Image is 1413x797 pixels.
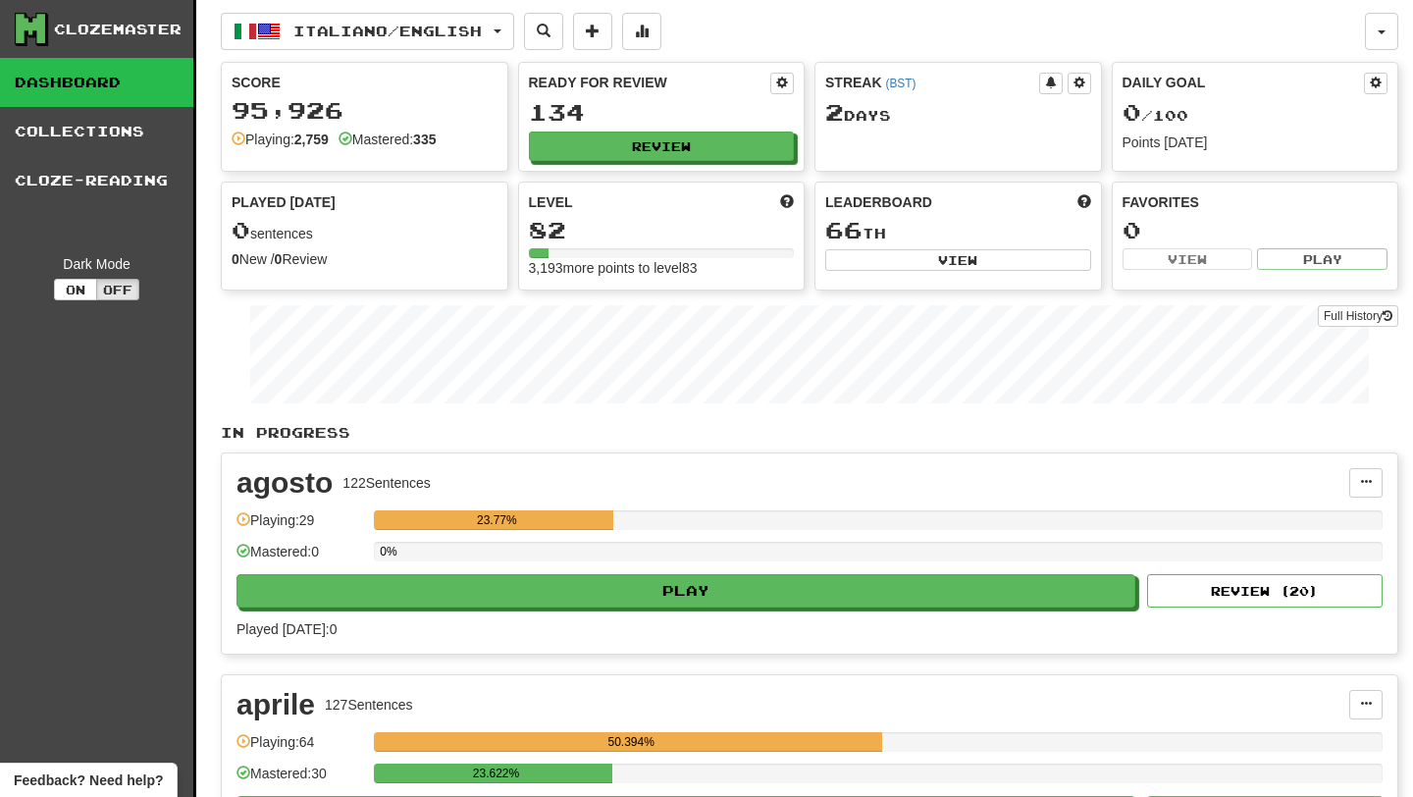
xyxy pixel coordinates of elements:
[1123,133,1388,152] div: Points [DATE]
[236,542,364,574] div: Mastered: 0
[380,510,613,530] div: 23.77%
[1147,574,1383,608] button: Review (20)
[1123,218,1388,242] div: 0
[825,249,1091,271] button: View
[15,254,179,274] div: Dark Mode
[275,251,283,267] strong: 0
[825,98,844,126] span: 2
[1257,248,1387,270] button: Play
[54,20,182,39] div: Clozemaster
[529,73,771,92] div: Ready for Review
[1318,305,1398,327] a: Full History
[236,468,333,498] div: agosto
[236,574,1135,608] button: Play
[339,130,437,149] div: Mastered:
[1123,107,1188,124] span: / 100
[14,770,163,790] span: Open feedback widget
[1123,98,1141,126] span: 0
[96,279,139,300] button: Off
[221,423,1398,443] p: In Progress
[825,73,1039,92] div: Streak
[524,13,563,50] button: Search sentences
[529,218,795,242] div: 82
[380,732,882,752] div: 50.394%
[1123,73,1365,94] div: Daily Goal
[236,764,364,796] div: Mastered: 30
[54,279,97,300] button: On
[325,695,413,715] div: 127 Sentences
[1123,192,1388,212] div: Favorites
[825,216,863,243] span: 66
[293,23,482,39] span: Italiano / English
[232,192,336,212] span: Played [DATE]
[232,216,250,243] span: 0
[236,690,315,719] div: aprile
[232,130,329,149] div: Playing:
[529,100,795,125] div: 134
[413,132,436,147] strong: 335
[294,132,329,147] strong: 2,759
[221,13,514,50] button: Italiano/English
[232,98,497,123] div: 95,926
[573,13,612,50] button: Add sentence to collection
[342,473,431,493] div: 122 Sentences
[529,132,795,161] button: Review
[1077,192,1091,212] span: This week in points, UTC
[1123,248,1253,270] button: View
[885,77,916,90] a: (BST)
[780,192,794,212] span: Score more points to level up
[825,100,1091,126] div: Day s
[232,249,497,269] div: New / Review
[825,218,1091,243] div: th
[380,764,612,783] div: 23.622%
[825,192,932,212] span: Leaderboard
[232,251,239,267] strong: 0
[529,192,573,212] span: Level
[529,258,795,278] div: 3,193 more points to level 83
[236,510,364,543] div: Playing: 29
[232,73,497,92] div: Score
[232,218,497,243] div: sentences
[622,13,661,50] button: More stats
[236,732,364,765] div: Playing: 64
[236,621,337,637] span: Played [DATE]: 0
